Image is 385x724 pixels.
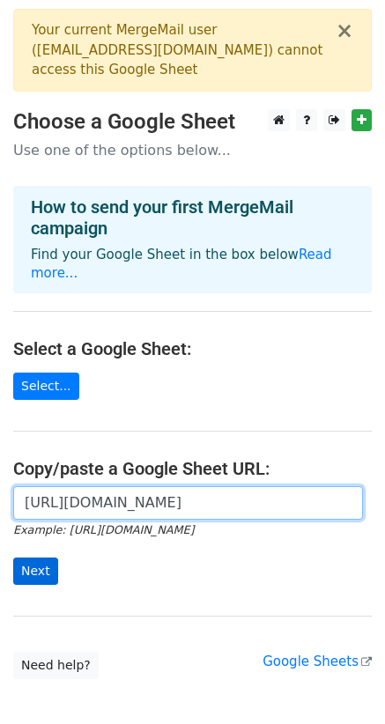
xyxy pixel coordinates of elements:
[32,20,336,80] div: Your current MergeMail user ( [EMAIL_ADDRESS][DOMAIN_NAME] ) cannot access this Google Sheet
[13,558,58,585] input: Next
[13,486,363,520] input: Paste your Google Sheet URL here
[263,654,372,669] a: Google Sheets
[13,141,372,159] p: Use one of the options below...
[336,20,353,41] button: ×
[13,652,99,679] a: Need help?
[297,639,385,724] iframe: Chat Widget
[13,338,372,359] h4: Select a Google Sheet:
[13,373,79,400] a: Select...
[13,109,372,135] h3: Choose a Google Sheet
[31,246,354,283] p: Find your Google Sheet in the box below
[13,458,372,479] h4: Copy/paste a Google Sheet URL:
[13,523,194,536] small: Example: [URL][DOMAIN_NAME]
[297,639,385,724] div: チャットウィジェット
[31,247,332,281] a: Read more...
[31,196,354,239] h4: How to send your first MergeMail campaign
